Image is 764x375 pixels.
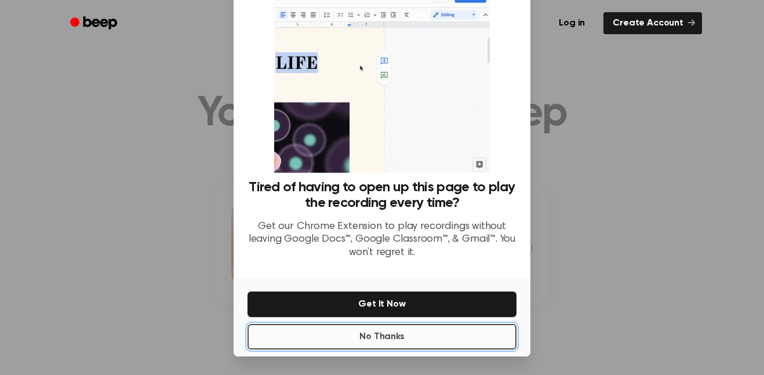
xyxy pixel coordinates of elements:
[248,324,516,349] button: No Thanks
[62,12,128,35] a: Beep
[547,10,596,37] a: Log in
[603,12,702,34] a: Create Account
[248,292,516,317] button: Get It Now
[248,220,516,260] p: Get our Chrome Extension to play recordings without leaving Google Docs™, Google Classroom™, & Gm...
[248,180,516,211] h3: Tired of having to open up this page to play the recording every time?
